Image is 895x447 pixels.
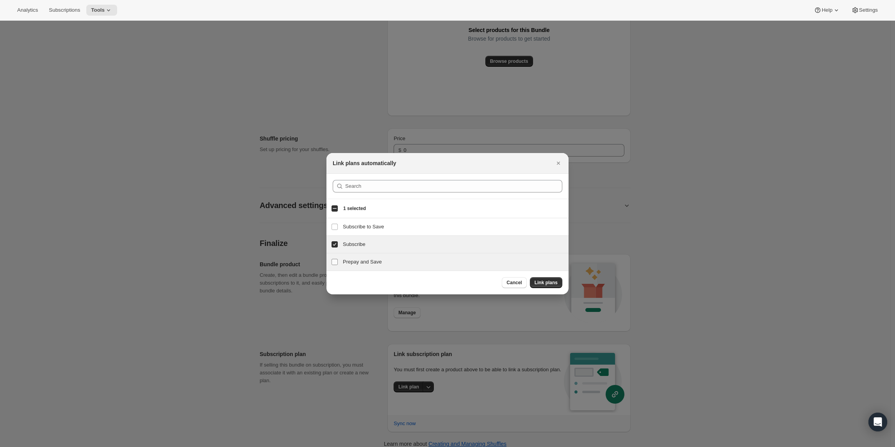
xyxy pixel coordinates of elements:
[506,280,522,286] span: Cancel
[868,413,887,431] div: Open Intercom Messenger
[86,5,117,16] button: Tools
[44,5,85,16] button: Subscriptions
[535,280,558,286] span: Link plans
[12,5,43,16] button: Analytics
[343,258,564,266] h3: Prepay and Save
[333,159,396,167] h2: Link plans automatically
[91,7,105,13] span: Tools
[553,158,564,169] button: Close
[530,277,562,288] button: Link plans
[345,180,562,192] input: Search
[17,7,38,13] span: Analytics
[847,5,883,16] button: Settings
[859,7,878,13] span: Settings
[502,277,526,288] button: Cancel
[343,205,366,212] span: 1 selected
[822,7,832,13] span: Help
[343,240,564,248] h3: Subscribe
[343,223,564,231] h3: Subscribe to Save
[809,5,845,16] button: Help
[49,7,80,13] span: Subscriptions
